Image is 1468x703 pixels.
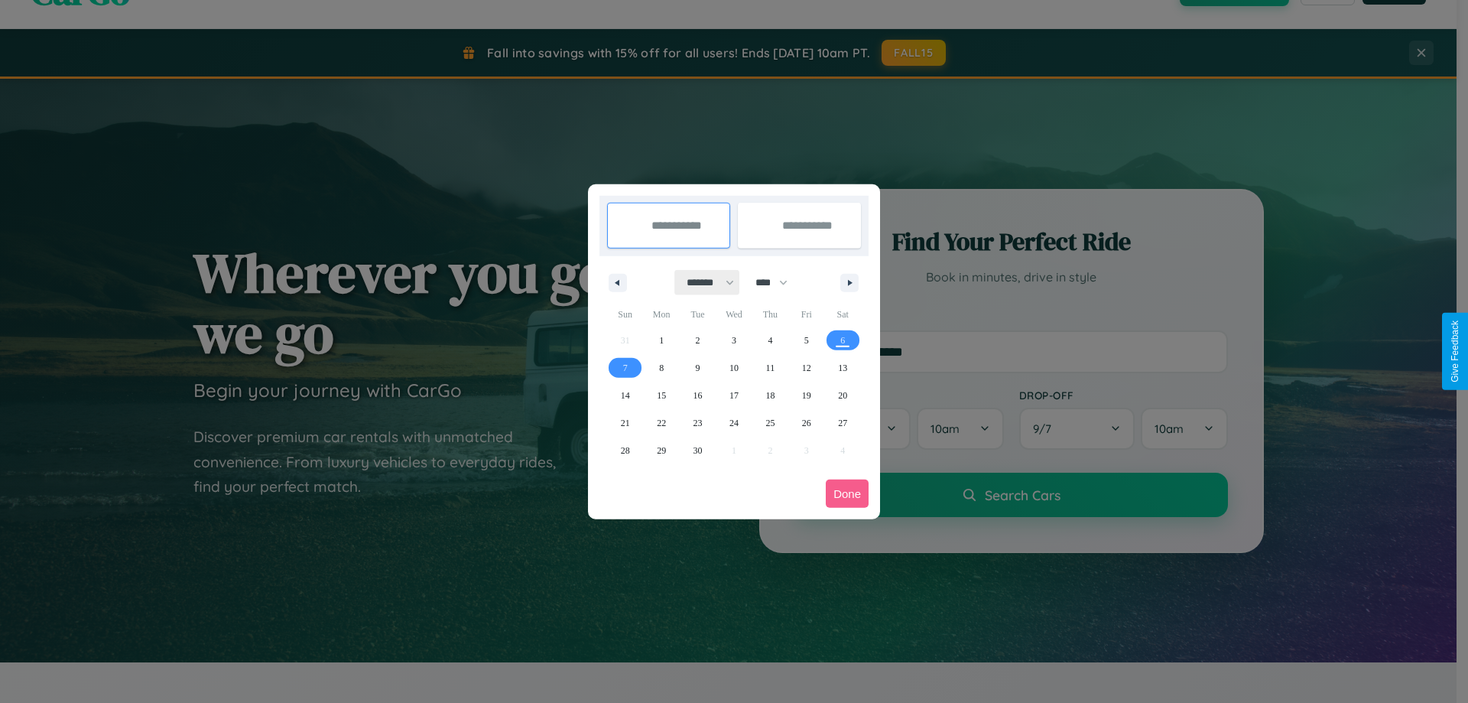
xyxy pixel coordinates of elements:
button: 2 [680,327,716,354]
span: 1 [659,327,664,354]
span: 20 [838,382,847,409]
button: 23 [680,409,716,437]
span: 21 [621,409,630,437]
button: 30 [680,437,716,464]
button: 8 [643,354,679,382]
span: 11 [766,354,775,382]
button: 13 [825,354,861,382]
button: 14 [607,382,643,409]
button: 7 [607,354,643,382]
span: 2 [696,327,700,354]
button: 18 [752,382,788,409]
button: 22 [643,409,679,437]
button: 11 [752,354,788,382]
button: 4 [752,327,788,354]
span: Sat [825,302,861,327]
button: 25 [752,409,788,437]
span: 12 [802,354,811,382]
span: Fri [788,302,824,327]
button: 5 [788,327,824,354]
button: 1 [643,327,679,354]
span: 9 [696,354,700,382]
button: Done [826,480,869,508]
button: 19 [788,382,824,409]
button: 20 [825,382,861,409]
button: 24 [716,409,752,437]
span: Sun [607,302,643,327]
button: 21 [607,409,643,437]
span: 15 [657,382,666,409]
span: 10 [729,354,739,382]
button: 3 [716,327,752,354]
span: 5 [804,327,809,354]
span: 23 [693,409,703,437]
span: 17 [729,382,739,409]
span: 25 [765,409,775,437]
span: 16 [693,382,703,409]
span: 29 [657,437,666,464]
span: 18 [765,382,775,409]
span: 6 [840,327,845,354]
button: 15 [643,382,679,409]
span: 27 [838,409,847,437]
span: 4 [768,327,772,354]
span: 3 [732,327,736,354]
span: 30 [693,437,703,464]
button: 9 [680,354,716,382]
button: 10 [716,354,752,382]
span: 19 [802,382,811,409]
span: 13 [838,354,847,382]
button: 12 [788,354,824,382]
span: 14 [621,382,630,409]
span: 24 [729,409,739,437]
span: 22 [657,409,666,437]
span: Thu [752,302,788,327]
span: 7 [623,354,628,382]
button: 17 [716,382,752,409]
button: 26 [788,409,824,437]
span: 26 [802,409,811,437]
div: Give Feedback [1450,321,1460,382]
span: Mon [643,302,679,327]
button: 28 [607,437,643,464]
span: 28 [621,437,630,464]
button: 16 [680,382,716,409]
button: 27 [825,409,861,437]
span: Tue [680,302,716,327]
span: Wed [716,302,752,327]
button: 29 [643,437,679,464]
span: 8 [659,354,664,382]
button: 6 [825,327,861,354]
